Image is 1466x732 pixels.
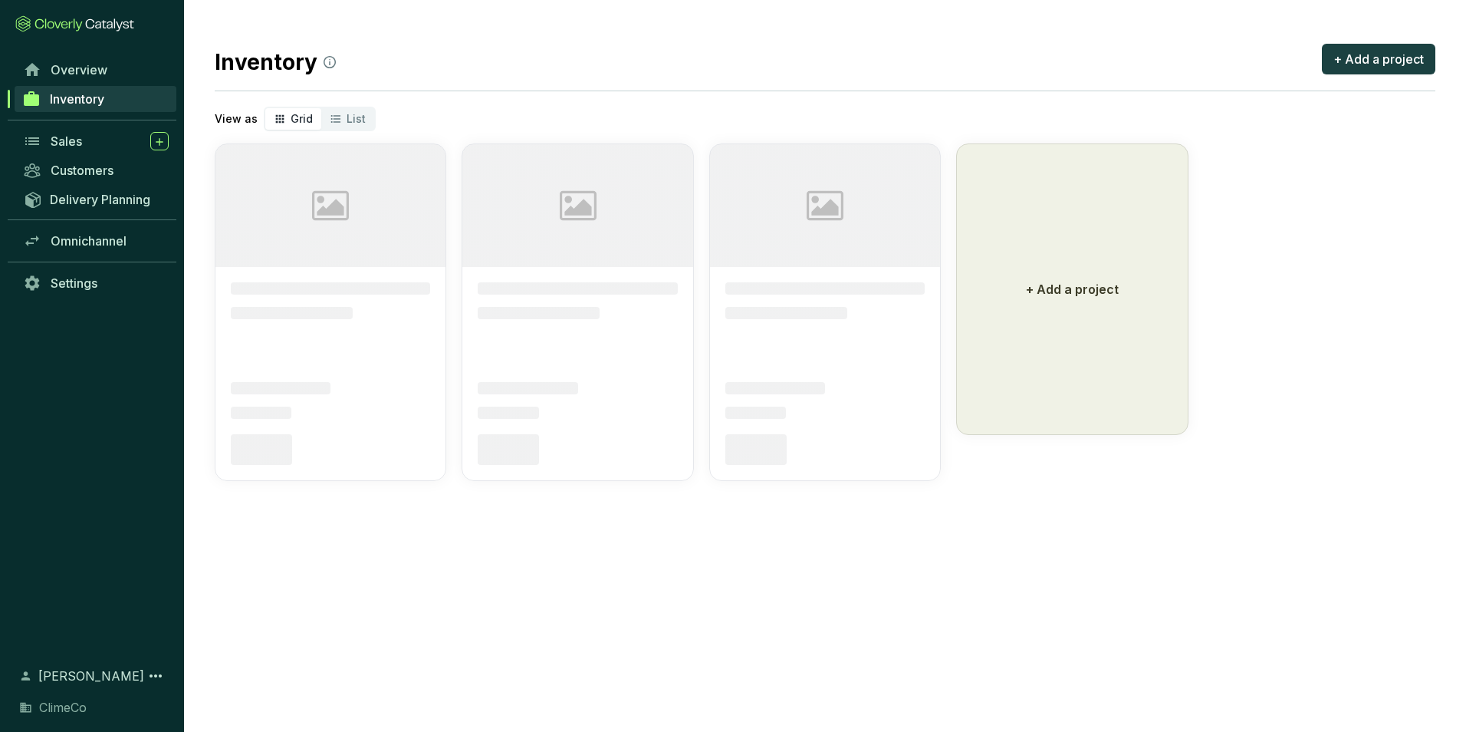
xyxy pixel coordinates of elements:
span: ClimeCo [39,698,87,717]
a: Customers [15,157,176,183]
button: + Add a project [1322,44,1435,74]
a: Omnichannel [15,228,176,254]
span: Inventory [50,91,104,107]
span: Delivery Planning [50,192,150,207]
p: + Add a project [1026,280,1119,298]
span: Grid [291,112,313,125]
span: Settings [51,275,97,291]
a: Inventory [15,86,176,112]
span: Overview [51,62,107,77]
a: Sales [15,128,176,154]
div: segmented control [264,107,376,131]
p: View as [215,111,258,127]
span: Customers [51,163,113,178]
span: List [347,112,366,125]
a: Delivery Planning [15,186,176,212]
span: + Add a project [1333,50,1424,68]
span: [PERSON_NAME] [38,667,144,685]
a: Overview [15,57,176,83]
button: + Add a project [956,143,1188,435]
h2: Inventory [215,46,336,78]
span: Sales [51,134,82,149]
a: Settings [15,270,176,296]
span: Omnichannel [51,233,127,249]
